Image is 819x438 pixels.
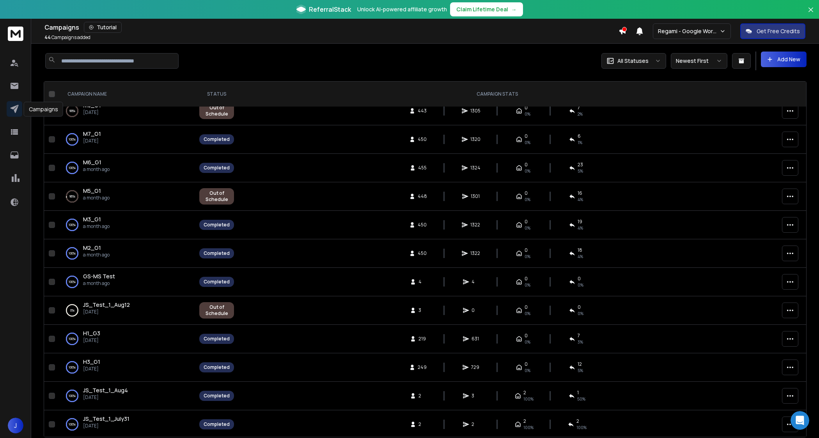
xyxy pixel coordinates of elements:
[83,166,110,173] p: a month ago
[525,190,528,196] span: 0
[578,219,582,225] span: 19
[83,337,100,344] p: [DATE]
[24,102,63,117] div: Campaigns
[195,82,239,107] th: STATUS
[69,164,76,172] p: 100 %
[578,282,583,288] span: 0 %
[357,5,447,13] p: Unlock AI-powered affiliate growth
[806,5,816,23] button: Close banner
[472,307,479,313] span: 0
[69,221,76,229] p: 100 %
[69,363,76,371] p: 100 %
[472,336,479,342] span: 631
[58,382,195,410] td: 100%JS_Test_1_Aug4[DATE]
[58,296,195,325] td: 0%JS_Test_1_Aug12[DATE]
[470,165,480,171] span: 1324
[525,168,530,174] span: 0%
[525,310,530,317] span: 0%
[83,223,110,230] p: a month ago
[525,139,530,146] span: 0%
[83,358,100,365] span: H3_G1
[204,136,230,142] div: Completed
[578,339,583,345] span: 3 %
[44,34,90,41] p: Campaigns added
[58,125,195,154] td: 100%M7_G1[DATE]
[69,107,75,115] p: 99 %
[83,415,129,423] a: JS_Test_1_July31
[658,27,720,35] p: Regami - Google Workspace
[578,361,582,367] span: 12
[83,130,101,137] span: M7_G1
[525,253,530,260] span: 0%
[418,136,427,142] span: 450
[83,366,100,372] p: [DATE]
[525,111,530,117] span: 0%
[204,304,230,317] div: Out of Schedule
[204,393,230,399] div: Completed
[83,415,129,422] span: JS_Test_1_July31
[83,187,101,195] a: M5_G1
[450,2,523,16] button: Claim Lifetime Deal→
[204,336,230,342] div: Completed
[472,393,479,399] span: 3
[69,249,76,257] p: 100 %
[69,192,75,200] p: 96 %
[578,276,581,282] span: 0
[418,393,426,399] span: 2
[471,364,479,370] span: 729
[578,190,582,196] span: 16
[204,190,230,203] div: Out of Schedule
[470,136,480,142] span: 1320
[83,309,130,315] p: [DATE]
[204,165,230,171] div: Completed
[83,394,128,401] p: [DATE]
[8,418,23,433] button: J
[83,386,128,394] a: JS_Test_1_Aug4
[83,187,101,194] span: M5_G1
[523,390,526,396] span: 2
[523,418,526,424] span: 2
[58,353,195,382] td: 100%H3_G1[DATE]
[83,358,100,366] a: H3_G1
[418,193,427,199] span: 448
[525,361,528,367] span: 0
[58,325,195,353] td: 100%H1_G3[DATE]
[83,423,129,429] p: [DATE]
[525,196,530,203] span: 0%
[83,272,115,280] a: GS-MS Test
[418,421,426,427] span: 2
[83,244,101,252] a: M2_G1
[44,22,619,33] div: Campaigns
[578,225,583,231] span: 4 %
[83,329,100,337] span: H1_G3
[525,304,528,310] span: 0
[576,424,587,431] span: 100 %
[418,336,426,342] span: 219
[58,82,195,107] th: CAMPAIGN NAME
[578,247,582,253] span: 18
[418,307,426,313] span: 3
[578,310,583,317] span: 0%
[418,250,427,256] span: 450
[69,135,76,143] p: 100 %
[523,396,534,402] span: 100 %
[58,97,195,125] td: 99%M8_G1[DATE]
[578,168,583,174] span: 5 %
[204,279,230,285] div: Completed
[84,22,122,33] button: Tutorial
[740,23,805,39] button: Get Free Credits
[204,222,230,228] div: Completed
[577,390,579,396] span: 1
[204,250,230,256] div: Completed
[83,195,110,201] p: a month ago
[525,367,530,374] span: 0%
[525,225,530,231] span: 0%
[525,105,528,111] span: 0
[204,421,230,427] div: Completed
[470,222,480,228] span: 1322
[511,5,517,13] span: →
[58,239,195,268] td: 100%M2_G1a month ago
[83,158,101,166] span: M6_G1
[418,222,427,228] span: 450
